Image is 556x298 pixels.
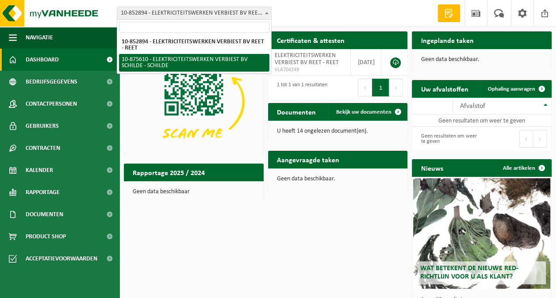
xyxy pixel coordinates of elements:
h2: Rapportage 2025 / 2024 [124,164,214,181]
h2: Certificaten & attesten [268,31,353,49]
div: 1 tot 1 van 1 resultaten [272,78,327,97]
span: 10-852894 - ELEKTRICITEITSWERKEN VERBIEST BV REET - REET [117,7,271,19]
button: Next [389,79,403,96]
span: VLA704249 [275,66,344,73]
p: Geen data beschikbaar. [421,57,543,63]
a: Bekijk rapportage [198,181,263,199]
span: Acceptatievoorwaarden [26,248,97,270]
span: Gebruikers [26,115,59,137]
h2: Documenten [268,103,325,120]
span: Bekijk uw documenten [336,109,391,115]
p: Geen data beschikbaar [133,189,255,195]
a: Alle artikelen [496,159,551,177]
span: Dashboard [26,49,59,71]
li: 10-852894 - ELEKTRICITEITSWERKEN VERBIEST BV REET - REET [119,36,269,54]
p: U heeft 14 ongelezen document(en). [277,128,399,134]
span: Kalender [26,159,53,181]
h2: Uw afvalstoffen [412,80,477,97]
img: Download de VHEPlus App [124,49,264,154]
h2: Nieuws [412,159,452,176]
span: Contracten [26,137,60,159]
span: ELEKTRICITEITSWERKEN VERBIEST BV REET - REET [275,52,339,66]
span: Product Shop [26,225,66,248]
span: Ophaling aanvragen [488,86,535,92]
h2: Ingeplande taken [412,31,482,49]
a: Bekijk uw documenten [329,103,406,121]
span: Navigatie [26,27,53,49]
div: Geen resultaten om weer te geven [416,129,477,149]
span: Documenten [26,203,63,225]
span: Bedrijfsgegevens [26,71,77,93]
a: Wat betekent de nieuwe RED-richtlijn voor u als klant? [413,178,550,289]
span: 10-852894 - ELEKTRICITEITSWERKEN VERBIEST BV REET - REET [117,7,272,20]
button: 1 [372,79,389,96]
button: Previous [519,130,533,148]
span: Wat betekent de nieuwe RED-richtlijn voor u als klant? [420,265,518,280]
button: Next [533,130,547,148]
span: Afvalstof [460,103,485,110]
a: Ophaling aanvragen [481,80,551,98]
span: Contactpersonen [26,93,77,115]
td: Geen resultaten om weer te geven [412,115,552,127]
h2: Aangevraagde taken [268,151,348,168]
td: [DATE] [351,49,381,76]
button: Previous [358,79,372,96]
li: 10-875610 - ELEKTRICITEITSWERKEN VERBIEST BV SCHILDE - SCHILDE [119,54,269,72]
span: Rapportage [26,181,60,203]
p: Geen data beschikbaar. [277,176,399,182]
